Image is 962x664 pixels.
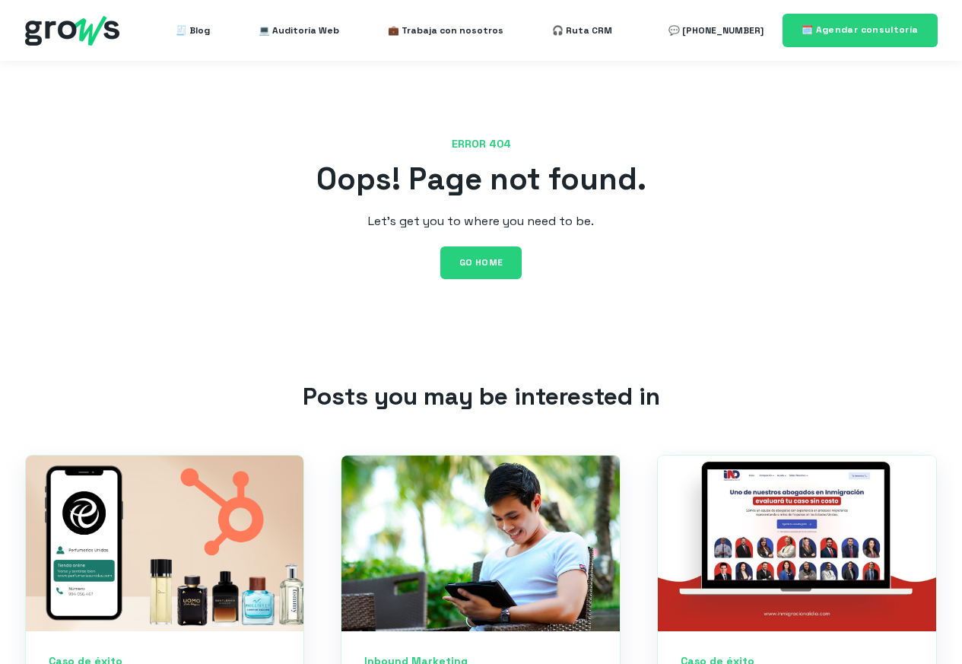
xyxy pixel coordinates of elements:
[440,246,522,279] a: GO HOME
[25,16,119,46] img: grows - hubspot
[886,591,962,664] iframe: Chat Widget
[668,15,764,46] a: 💬 [PHONE_NUMBER]
[25,213,938,230] p: Let’s get you to where you need to be.
[388,15,503,46] a: 💼 Trabaja con nosotros
[802,24,919,36] span: 🗓️ Agendar consultoría
[25,137,938,152] span: ERROR 404
[259,15,339,46] a: 💻 Auditoría Web
[176,15,210,46] a: 🧾 Blog
[25,158,938,201] h1: Oops! Page not found.
[783,14,938,46] a: 🗓️ Agendar consultoría
[552,15,612,46] a: 🎧 Ruta CRM
[25,380,938,414] h2: Posts you may be interested in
